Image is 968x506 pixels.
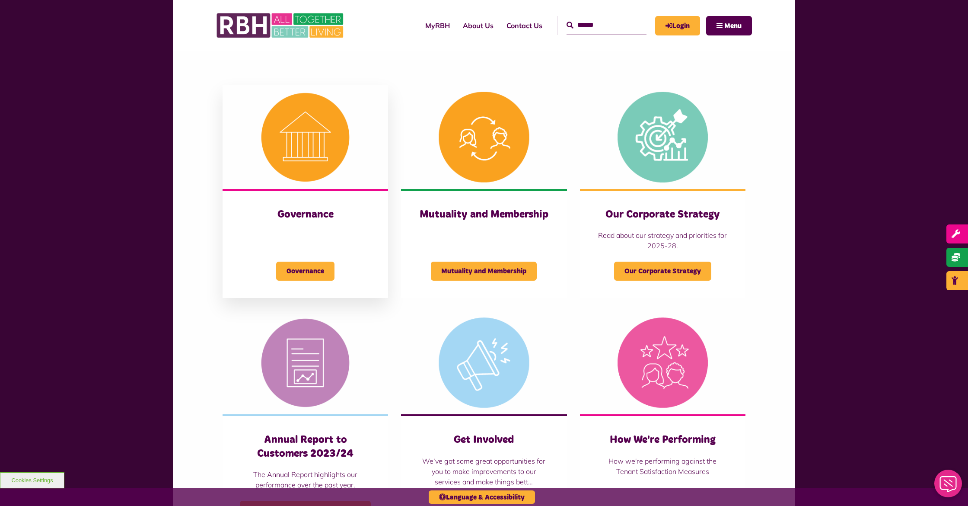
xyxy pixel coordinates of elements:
a: Contact Us [500,14,549,37]
button: Language & Accessibility [429,490,535,504]
a: Mutuality and Membership Mutuality and Membership [401,85,567,298]
p: Read about our strategy and priorities for 2025-28. [597,230,728,251]
a: MyRBH [419,14,456,37]
a: About Us [456,14,500,37]
input: Search [567,16,646,35]
span: Mutuality and Membership [431,262,537,281]
p: How we're performing against the Tenant Satisfaction Measures [597,456,728,477]
h3: Annual Report to Customers 2023/24 [240,433,371,460]
span: Our Corporate Strategy [614,262,711,281]
h3: Governance [240,208,371,221]
img: Corporate Strategy [580,85,745,189]
img: Governance [223,85,388,189]
h3: Our Corporate Strategy [597,208,728,221]
p: We’ve got some great opportunities for you to make improvements to our services and make things b... [418,456,549,487]
a: Our Corporate Strategy Read about our strategy and priorities for 2025-28. Our Corporate Strategy [580,85,745,298]
img: RBH [216,9,346,42]
h3: How We're Performing [597,433,728,447]
h3: Get Involved [418,433,549,447]
img: Mutuality [401,85,567,189]
span: Governance [276,262,334,281]
a: Governance Governance [223,85,388,298]
span: Menu [724,22,742,29]
img: Reports [223,311,388,415]
img: Get Involved [401,311,567,415]
h3: Mutuality and Membership [418,208,549,221]
a: MyRBH [655,16,700,35]
iframe: Netcall Web Assistant for live chat [929,467,968,506]
img: We're Performing [580,311,745,415]
p: The Annual Report highlights our performance over the past year. [240,469,371,490]
button: Navigation [706,16,752,35]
